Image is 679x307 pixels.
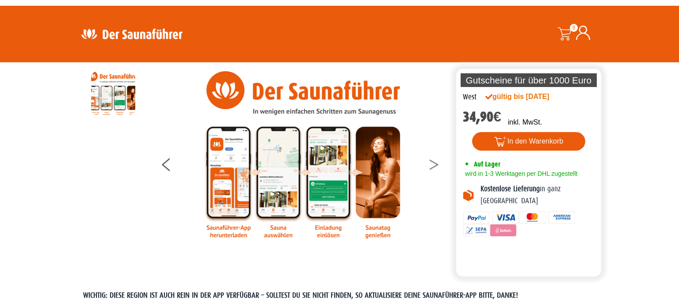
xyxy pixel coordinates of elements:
[91,71,135,115] img: Anleitung7tn
[463,109,501,125] bdi: 34,90
[472,132,586,151] button: In den Warenkorb
[508,117,542,128] p: inkl. MwSt.
[485,91,568,102] div: gültig bis [DATE]
[204,71,403,239] img: Anleitung7tn
[463,170,577,177] span: wird in 1-3 Werktagen per DHL zugestellt
[461,73,597,87] p: Gutscheine für über 1000 Euro
[481,185,540,193] b: Kostenlose Lieferung
[481,183,595,207] p: in ganz [GEOGRAPHIC_DATA]
[474,160,500,168] span: Auf Lager
[463,91,477,103] div: West
[570,24,578,32] span: 0
[83,291,518,299] span: WICHTIG: DIESE REGION IST AUCH REIN IN DER APP VERFÜGBAR – SOLLTEST DU SIE NICHT FINDEN, SO AKTUA...
[493,109,501,125] span: €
